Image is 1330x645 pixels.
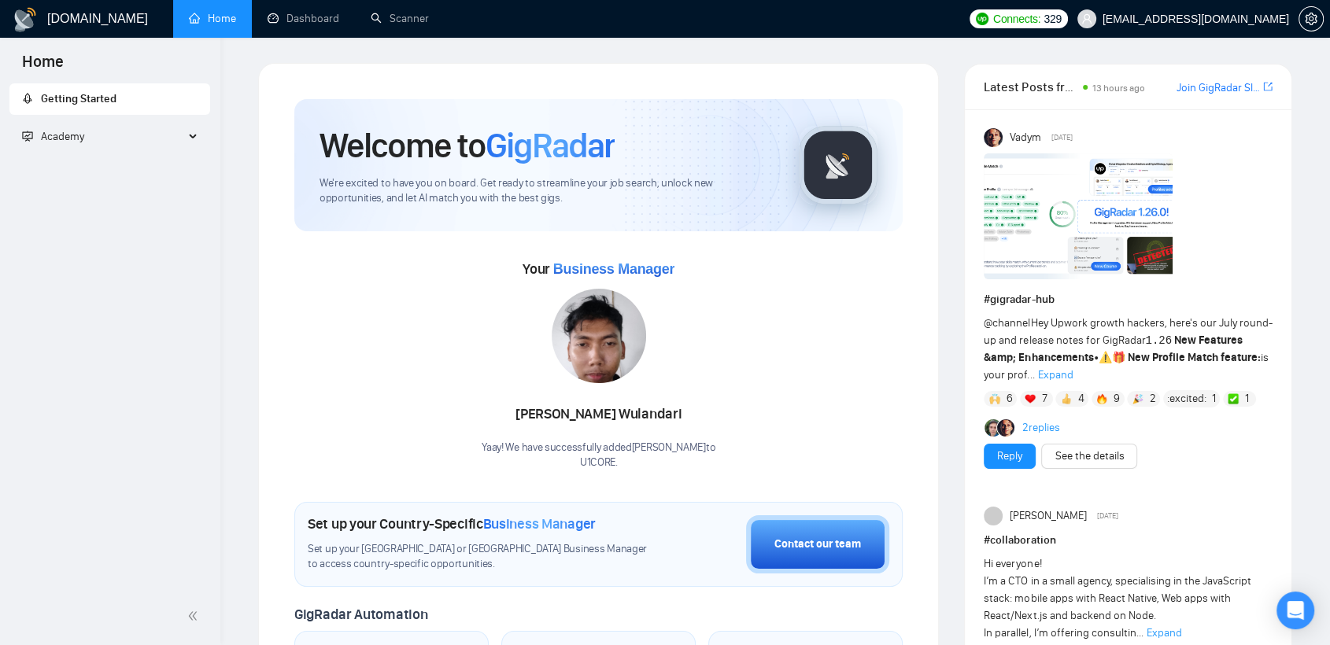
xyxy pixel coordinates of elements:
[483,515,596,533] span: Business Manager
[268,12,339,25] a: dashboardDashboard
[308,542,657,572] span: Set up your [GEOGRAPHIC_DATA] or [GEOGRAPHIC_DATA] Business Manager to access country-specific op...
[1042,391,1047,407] span: 7
[746,515,889,573] button: Contact our team
[482,401,715,428] div: [PERSON_NAME] Wulandari
[984,316,1272,381] span: Hey Upwork growth hackers, here's our July round-up and release notes for GigRadar • is your prof...
[1263,79,1273,94] a: export
[320,124,615,167] h1: Welcome to
[371,12,429,25] a: searchScanner
[984,557,1251,639] span: Hi everyone! I’m a CTO in a small agency, specialising in the JavaScript stack: mobile apps with ...
[320,176,774,206] span: We're excited to have you on board. Get ready to streamline your job search, unlock new opportuni...
[22,130,84,143] span: Academy
[1127,351,1260,364] strong: New Profile Match feature:
[989,393,1000,404] img: 🙌
[1299,6,1324,31] button: setting
[1263,80,1273,93] span: export
[1037,368,1073,381] span: Expand
[1081,13,1092,24] span: user
[1041,444,1137,469] button: See the details
[984,153,1173,279] img: F09AC4U7ATU-image.png
[1111,351,1125,364] span: 🎁
[1299,13,1323,25] span: setting
[984,316,1030,330] span: @channel
[1010,507,1087,525] span: [PERSON_NAME]
[774,536,861,553] div: Contact our team
[482,440,715,470] div: Yaay! We have successfully added [PERSON_NAME] to
[1025,393,1036,404] img: ❤️
[1299,13,1324,25] a: setting
[1078,391,1084,407] span: 4
[1114,391,1120,407] span: 9
[1245,391,1249,407] span: 1
[1212,391,1216,407] span: 1
[294,606,427,623] span: GigRadar Automation
[1061,393,1072,404] img: 👍
[1177,79,1260,97] a: Join GigRadar Slack Community
[482,455,715,470] p: U1CORE .
[523,260,674,278] span: Your
[1098,351,1111,364] span: ⚠️
[308,515,596,533] h1: Set up your Country-Specific
[1132,393,1143,404] img: 🎉
[984,128,1003,147] img: Vadym
[1096,393,1107,404] img: 🔥
[1022,420,1060,436] a: 2replies
[997,448,1022,465] a: Reply
[984,291,1273,308] h1: # gigradar-hub
[41,92,116,105] span: Getting Started
[22,93,33,104] span: rocket
[1097,509,1118,523] span: [DATE]
[189,12,236,25] a: homeHome
[13,7,38,32] img: logo
[984,77,1077,97] span: Latest Posts from the GigRadar Community
[187,608,203,624] span: double-left
[1228,393,1239,404] img: ✅
[985,419,1002,437] img: Alex B
[984,532,1273,549] h1: # collaboration
[984,444,1036,469] button: Reply
[486,124,615,167] span: GigRadar
[976,13,988,25] img: upwork-logo.png
[1145,334,1172,347] code: 1.26
[1051,131,1073,145] span: [DATE]
[552,289,646,383] img: 1712061552960-WhatsApp%20Image%202024-04-02%20at%2020.30.59.jpeg
[1276,592,1314,629] div: Open Intercom Messenger
[1092,83,1145,94] span: 13 hours ago
[993,10,1040,28] span: Connects:
[799,126,877,205] img: gigradar-logo.png
[1167,390,1206,407] span: :excited:
[9,50,76,83] span: Home
[1044,10,1061,28] span: 329
[1007,391,1013,407] span: 6
[22,131,33,142] span: fund-projection-screen
[1146,626,1181,639] span: Expand
[1055,448,1124,465] a: See the details
[41,130,84,143] span: Academy
[553,261,674,277] span: Business Manager
[9,83,210,115] li: Getting Started
[1010,129,1041,146] span: Vadym
[1150,391,1156,407] span: 2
